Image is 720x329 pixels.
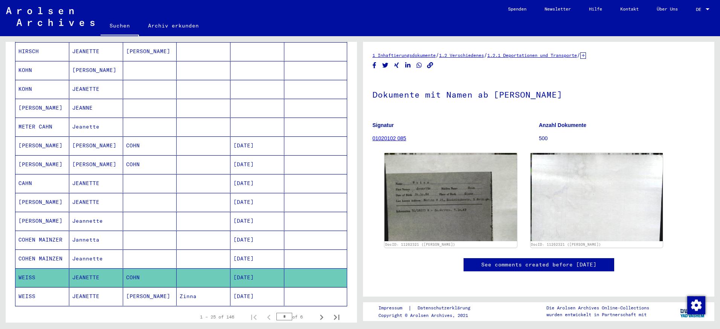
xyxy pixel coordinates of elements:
mat-cell: [PERSON_NAME] [69,61,123,80]
mat-cell: KOHN [15,80,69,98]
a: Suchen [101,17,139,36]
mat-cell: JEANETTE [69,80,123,98]
b: Signatur [372,122,394,128]
mat-cell: [DATE] [230,155,284,174]
a: Datenschutzerklärung [412,304,479,312]
mat-cell: KOHN [15,61,69,80]
a: 1 Inhaftierungsdokumente [372,52,436,58]
span: / [436,52,439,58]
mat-cell: Jeannette [69,249,123,268]
p: Die Arolsen Archives Online-Collections [546,305,649,311]
mat-cell: [PERSON_NAME] [15,155,69,174]
mat-cell: [PERSON_NAME] [15,99,69,117]
button: Share on Xing [393,61,401,70]
span: DE [696,7,704,12]
mat-cell: JEANETTE [69,193,123,211]
mat-cell: [PERSON_NAME] [69,155,123,174]
mat-cell: JEANETTE [69,174,123,193]
p: wurden entwickelt in Partnerschaft mit [546,311,649,318]
button: Share on WhatsApp [415,61,423,70]
button: Share on LinkedIn [404,61,412,70]
div: 1 – 25 of 146 [200,314,234,320]
mat-cell: METER CAHN [15,118,69,136]
mat-cell: WEISS [15,287,69,306]
a: Impressum [378,304,408,312]
mat-cell: COHN [123,268,177,287]
b: Anzahl Dokumente [539,122,586,128]
a: Archiv erkunden [139,17,208,35]
a: DocID: 11262321 ([PERSON_NAME]) [531,242,601,246]
mat-cell: Jeanette [69,118,123,136]
mat-cell: [PERSON_NAME] [15,212,69,230]
mat-cell: WEISS [15,268,69,287]
img: Arolsen_neg.svg [6,7,95,26]
button: Copy link [426,61,434,70]
mat-cell: JEANETTE [69,268,123,287]
p: Copyright © Arolsen Archives, 2021 [378,312,479,319]
mat-cell: [PERSON_NAME] [123,287,177,306]
button: Share on Facebook [371,61,378,70]
button: First page [246,309,261,324]
button: Share on Twitter [381,61,389,70]
mat-cell: HIRSCH [15,42,69,61]
mat-cell: [DATE] [230,212,284,230]
mat-cell: [PERSON_NAME] [123,42,177,61]
mat-cell: COHEN MAINZER [15,231,69,249]
mat-cell: [DATE] [230,268,284,287]
img: 002.jpg [531,153,663,241]
a: DocID: 11262321 ([PERSON_NAME]) [385,242,455,246]
mat-cell: [PERSON_NAME] [69,136,123,155]
a: 01020102 085 [372,135,406,141]
div: Zustimmung ändern [687,296,705,314]
button: Previous page [261,309,276,324]
mat-cell: [DATE] [230,193,284,211]
div: | [378,304,479,312]
img: 001.jpg [384,153,517,241]
mat-cell: Jeannette [69,212,123,230]
mat-cell: COHN [123,155,177,174]
a: See comments created before [DATE] [481,261,596,269]
mat-cell: JEANETTE [69,42,123,61]
mat-cell: [DATE] [230,136,284,155]
mat-cell: [DATE] [230,231,284,249]
mat-cell: [DATE] [230,174,284,193]
p: 500 [539,135,705,142]
a: 1.2.1 Deportationen und Transporte [487,52,577,58]
mat-cell: JEANNE [69,99,123,117]
div: of 6 [276,313,314,320]
img: Zustimmung ändern [687,296,705,314]
button: Last page [329,309,344,324]
span: / [577,52,580,58]
a: 1.2 Verschiedenes [439,52,484,58]
mat-cell: Zinna [177,287,230,306]
h1: Dokumente mit Namen ab [PERSON_NAME] [372,77,705,110]
img: yv_logo.png [679,302,707,321]
mat-cell: COHN [123,136,177,155]
button: Next page [314,309,329,324]
mat-cell: [DATE] [230,249,284,268]
mat-cell: JEANETTE [69,287,123,306]
mat-cell: [PERSON_NAME] [15,136,69,155]
mat-cell: [PERSON_NAME] [15,193,69,211]
mat-cell: CAHN [15,174,69,193]
mat-cell: COHEN MAINZEN [15,249,69,268]
mat-cell: [DATE] [230,287,284,306]
mat-cell: Jannetta [69,231,123,249]
span: / [484,52,487,58]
